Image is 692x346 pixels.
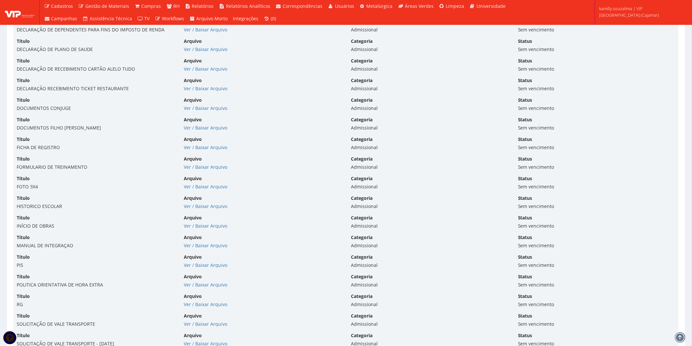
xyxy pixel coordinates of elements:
[17,58,30,64] label: Título
[17,26,174,33] div: DECLARAÇÃO DE DEPENDENTES PARA FINS DO IMPOSTO DE RENDA
[17,105,174,112] div: DOCUMENTOS CONJUGE
[518,58,532,64] label: Status
[518,301,675,308] div: Sem vencimento
[184,215,202,221] label: Arquivo
[17,282,174,288] div: POLITICA ORIENTATIVA DE HORA EXTRA
[233,15,259,22] span: Integrações
[17,223,174,229] div: INÍCIO DE OBRAS
[231,12,261,25] a: Integrações
[351,223,508,229] div: Admissional
[17,46,174,53] div: DECLARAÇÃO DE PLANO DE SAUDE
[518,282,675,288] div: Sem vencimento
[17,321,174,327] div: SOLICITAÇÃO DE VALE TRANSPORTE
[351,262,508,268] div: Admissional
[17,97,30,103] label: Título
[184,66,227,72] a: Ver / Baixar Arquivo
[518,144,675,151] div: Sem vencimento
[17,273,30,280] label: Título
[518,66,675,72] div: Sem vencimento
[80,12,135,25] a: Assistência Técnica
[152,12,187,25] a: Workflows
[518,26,675,33] div: Sem vencimento
[335,3,354,9] span: Usuários
[17,332,30,339] label: Título
[5,8,34,17] img: logo
[162,15,184,22] span: Workflows
[518,254,532,260] label: Status
[184,273,202,280] label: Arquivo
[184,85,227,92] a: Ver / Baixar Arquivo
[17,301,174,308] div: RG
[184,156,202,162] label: Arquivo
[17,116,30,123] label: Título
[135,12,152,25] a: TV
[351,66,508,72] div: Admissional
[351,183,508,190] div: Admissional
[351,273,372,280] label: Categoria
[446,3,464,9] span: Limpeza
[184,293,202,300] label: Arquivo
[518,116,532,123] label: Status
[17,203,174,210] div: HISTORICO ESCOLAR
[518,85,675,92] div: Sem vencimento
[184,136,202,143] label: Arquivo
[283,3,323,9] span: Correspondências
[184,97,202,103] label: Arquivo
[184,26,227,33] a: Ver / Baixar Arquivo
[518,242,675,249] div: Sem vencimento
[518,293,532,300] label: Status
[51,3,73,9] span: Cadastros
[518,332,532,339] label: Status
[184,234,202,241] label: Arquivo
[184,116,202,123] label: Arquivo
[271,15,276,22] span: (0)
[351,234,372,241] label: Categoria
[351,26,508,33] div: Admissional
[351,321,508,327] div: Admissional
[351,242,508,249] div: Admissional
[351,313,372,319] label: Categoria
[184,58,202,64] label: Arquivo
[518,164,675,170] div: Sem vencimento
[351,144,508,151] div: Admissional
[184,313,202,319] label: Arquivo
[518,273,532,280] label: Status
[351,97,372,103] label: Categoria
[17,175,30,182] label: Título
[351,136,372,143] label: Categoria
[351,85,508,92] div: Admissional
[184,332,202,339] label: Arquivo
[184,105,227,111] a: Ver / Baixar Arquivo
[17,262,174,268] div: PIS
[351,77,372,84] label: Categoria
[184,38,202,44] label: Arquivo
[518,46,675,53] div: Sem vencimento
[42,12,80,25] a: Campanhas
[351,175,372,182] label: Categoria
[184,183,227,190] a: Ver / Baixar Arquivo
[518,313,532,319] label: Status
[184,262,227,268] a: Ver / Baixar Arquivo
[351,215,372,221] label: Categoria
[17,183,174,190] div: FOTO 3X4
[51,15,78,22] span: Campanhas
[90,15,132,22] span: Assistência Técnica
[184,125,227,131] a: Ver / Baixar Arquivo
[518,175,532,182] label: Status
[17,144,174,151] div: FICHA DE REGISTRO
[351,125,508,131] div: Admissional
[184,321,227,327] a: Ver / Baixar Arquivo
[187,12,231,25] a: Arquivo Morto
[518,125,675,131] div: Sem vencimento
[351,301,508,308] div: Admissional
[226,3,270,9] span: Relatórios Analíticos
[351,58,372,64] label: Categoria
[184,195,202,201] label: Arquivo
[261,12,279,25] a: (0)
[184,254,202,260] label: Arquivo
[142,3,161,9] span: Compras
[351,116,372,123] label: Categoria
[17,293,30,300] label: Título
[197,15,228,22] span: Arquivo Morto
[17,125,174,131] div: DOCUMENTOS FILHO [PERSON_NAME]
